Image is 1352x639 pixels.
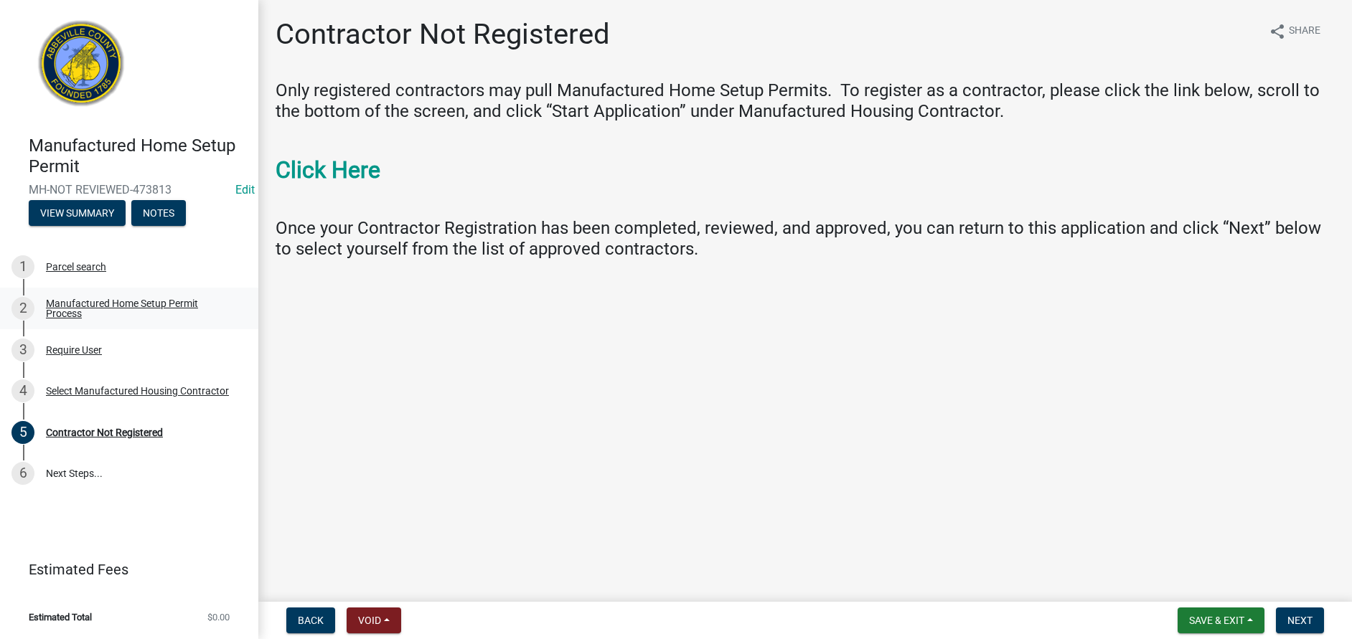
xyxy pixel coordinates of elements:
[29,15,134,120] img: Abbeville County, South Carolina
[276,218,1335,260] h4: Once your Contractor Registration has been completed, reviewed, and approved, you can return to t...
[11,297,34,320] div: 2
[1257,17,1332,45] button: shareShare
[46,345,102,355] div: Require User
[46,298,235,318] div: Manufactured Home Setup Permit Process
[46,386,229,396] div: Select Manufactured Housing Contractor
[11,255,34,278] div: 1
[1276,607,1324,633] button: Next
[11,421,34,444] div: 5
[29,200,126,226] button: View Summary
[1289,23,1320,40] span: Share
[1287,615,1313,626] span: Next
[29,612,92,622] span: Estimated Total
[235,183,255,197] wm-modal-confirm: Edit Application Number
[1189,615,1244,626] span: Save & Exit
[11,379,34,402] div: 4
[347,607,401,633] button: Void
[286,607,335,633] button: Back
[276,156,380,184] a: Click Here
[131,208,186,219] wm-modal-confirm: Notes
[11,339,34,361] div: 3
[46,262,106,272] div: Parcel search
[11,555,235,584] a: Estimated Fees
[1269,23,1286,40] i: share
[1178,607,1264,633] button: Save & Exit
[29,183,230,197] span: MH-NOT REVIEWED-473813
[131,200,186,226] button: Notes
[276,17,610,52] h1: Contractor Not Registered
[276,80,1335,122] h4: Only registered contractors may pull Manufactured Home Setup Permits. To register as a contractor...
[11,462,34,485] div: 6
[29,208,126,219] wm-modal-confirm: Summary
[235,183,255,197] a: Edit
[46,427,163,437] div: Contractor Not Registered
[29,136,247,177] h4: Manufactured Home Setup Permit
[298,615,324,626] span: Back
[207,612,230,622] span: $0.00
[358,615,381,626] span: Void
